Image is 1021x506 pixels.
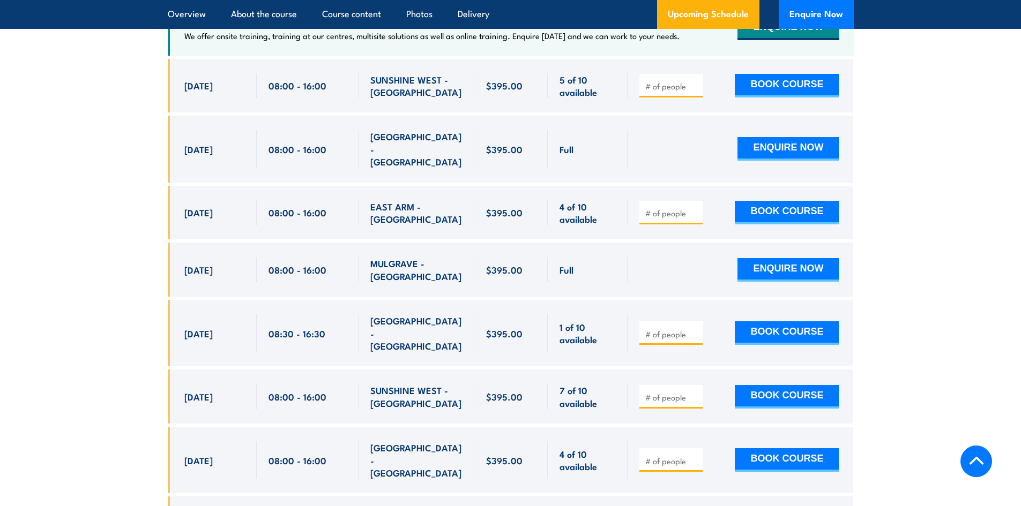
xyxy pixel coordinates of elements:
[269,263,326,276] span: 08:00 - 16:00
[184,263,213,276] span: [DATE]
[735,74,839,97] button: BOOK COURSE
[269,327,325,339] span: 08:30 - 16:30
[560,200,616,225] span: 4 of 10 available
[737,137,839,161] button: ENQUIRE NOW
[269,206,326,218] span: 08:00 - 16:00
[645,208,699,218] input: # of people
[560,263,573,276] span: Full
[735,448,839,472] button: BOOK COURSE
[486,390,523,403] span: $395.00
[370,130,463,168] span: [GEOGRAPHIC_DATA] - [GEOGRAPHIC_DATA]
[184,79,213,92] span: [DATE]
[735,321,839,345] button: BOOK COURSE
[560,384,616,409] span: 7 of 10 available
[486,79,523,92] span: $395.00
[735,385,839,409] button: BOOK COURSE
[737,258,839,282] button: ENQUIRE NOW
[560,448,616,473] span: 4 of 10 available
[735,201,839,224] button: BOOK COURSE
[269,390,326,403] span: 08:00 - 16:00
[370,73,463,99] span: SUNSHINE WEST - [GEOGRAPHIC_DATA]
[645,392,699,403] input: # of people
[560,321,616,346] span: 1 of 10 available
[184,31,680,41] p: We offer onsite training, training at our centres, multisite solutions as well as online training...
[645,456,699,466] input: # of people
[486,454,523,466] span: $395.00
[560,73,616,99] span: 5 of 10 available
[486,143,523,155] span: $395.00
[269,454,326,466] span: 08:00 - 16:00
[269,143,326,155] span: 08:00 - 16:00
[370,384,463,409] span: SUNSHINE WEST - [GEOGRAPHIC_DATA]
[269,79,326,92] span: 08:00 - 16:00
[645,329,699,339] input: # of people
[184,327,213,339] span: [DATE]
[560,143,573,155] span: Full
[486,263,523,276] span: $395.00
[486,327,523,339] span: $395.00
[184,454,213,466] span: [DATE]
[370,200,463,225] span: EAST ARM - [GEOGRAPHIC_DATA]
[370,314,463,352] span: [GEOGRAPHIC_DATA] - [GEOGRAPHIC_DATA]
[486,206,523,218] span: $395.00
[184,206,213,218] span: [DATE]
[370,441,463,479] span: [GEOGRAPHIC_DATA] - [GEOGRAPHIC_DATA]
[370,257,463,282] span: MULGRAVE - [GEOGRAPHIC_DATA]
[184,390,213,403] span: [DATE]
[645,81,699,92] input: # of people
[184,143,213,155] span: [DATE]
